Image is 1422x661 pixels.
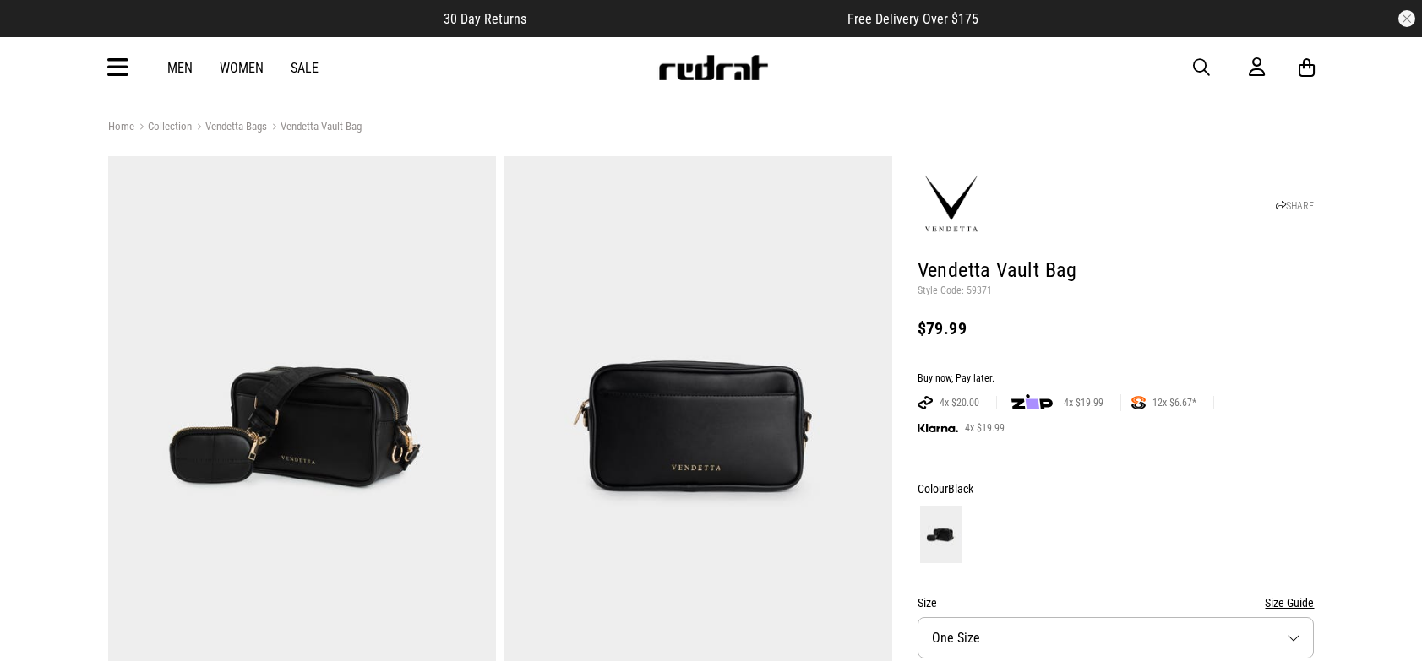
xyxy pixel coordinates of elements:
[933,396,986,409] span: 4x $20.00
[192,120,267,136] a: Vendetta Bags
[1265,593,1314,613] button: Size Guide
[1276,200,1314,212] a: SHARE
[657,55,769,80] img: Redrat logo
[108,120,134,133] a: Home
[560,10,814,27] iframe: Customer reviews powered by Trustpilot
[918,171,985,238] img: Vendetta
[1146,396,1203,409] span: 12x $6.67*
[918,257,1315,284] h1: Vendetta Vault Bag
[1131,396,1146,409] img: SPLITPAY
[918,318,1315,339] div: $79.99
[948,482,973,496] span: Black
[918,479,1315,499] div: Colour
[932,630,980,646] span: One Size
[918,372,1315,386] div: Buy now, Pay later.
[847,11,978,27] span: Free Delivery Over $175
[220,60,264,76] a: Women
[291,60,319,76] a: Sale
[918,396,933,409] img: AFTERPAY
[267,120,362,136] a: Vendetta Vault Bag
[958,421,1011,435] span: 4x $19.99
[918,617,1315,658] button: One Size
[444,11,526,27] span: 30 Day Returns
[167,60,193,76] a: Men
[918,593,1315,613] div: Size
[1011,394,1053,411] img: zip
[134,120,192,136] a: Collection
[1057,396,1110,409] span: 4x $19.99
[920,506,962,563] img: Black
[918,284,1315,298] p: Style Code: 59371
[918,424,958,433] img: KLARNA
